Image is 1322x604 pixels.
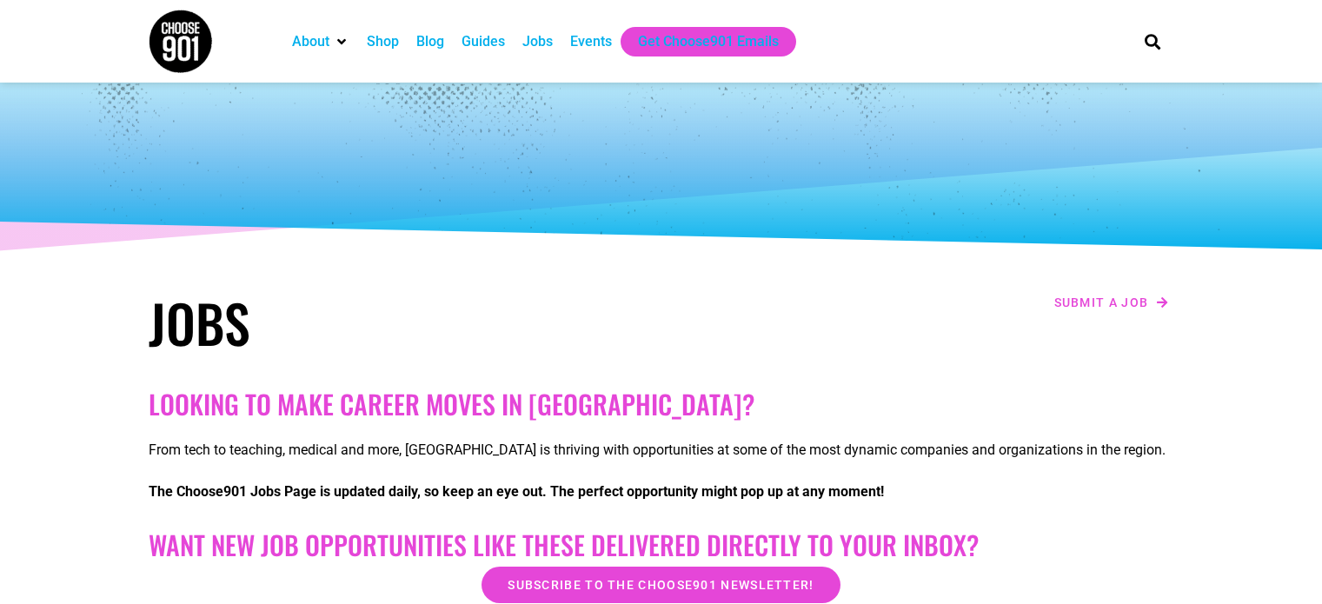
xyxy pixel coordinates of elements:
[1049,291,1174,314] a: Submit a job
[570,31,612,52] a: Events
[149,483,884,500] strong: The Choose901 Jobs Page is updated daily, so keep an eye out. The perfect opportunity might pop u...
[149,388,1174,420] h2: Looking to make career moves in [GEOGRAPHIC_DATA]?
[149,529,1174,561] h2: Want New Job Opportunities like these Delivered Directly to your Inbox?
[292,31,329,52] a: About
[149,440,1174,461] p: From tech to teaching, medical and more, [GEOGRAPHIC_DATA] is thriving with opportunities at some...
[508,579,814,591] span: Subscribe to the Choose901 newsletter!
[283,27,1114,56] nav: Main nav
[638,31,779,52] a: Get Choose901 Emails
[1138,27,1166,56] div: Search
[482,567,840,603] a: Subscribe to the Choose901 newsletter!
[149,291,653,354] h1: Jobs
[283,27,358,56] div: About
[462,31,505,52] a: Guides
[367,31,399,52] a: Shop
[416,31,444,52] a: Blog
[522,31,553,52] a: Jobs
[1054,296,1149,309] span: Submit a job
